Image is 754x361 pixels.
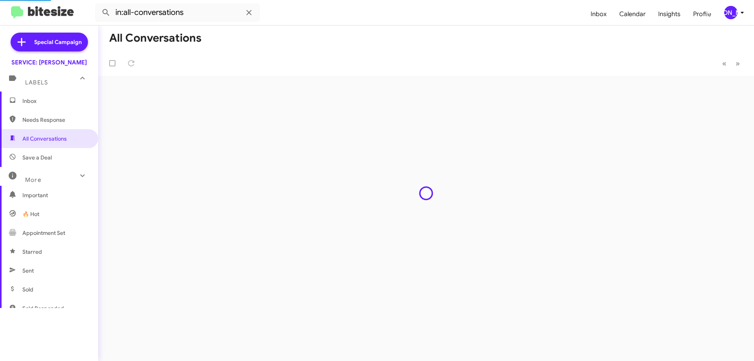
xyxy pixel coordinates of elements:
[652,3,687,26] a: Insights
[718,55,745,71] nav: Page navigation example
[736,59,740,68] span: »
[11,59,87,66] div: SERVICE: [PERSON_NAME]
[22,116,89,124] span: Needs Response
[22,97,89,105] span: Inbox
[95,3,260,22] input: Search
[717,6,745,19] button: [PERSON_NAME]
[724,6,738,19] div: [PERSON_NAME]
[34,38,82,46] span: Special Campaign
[25,79,48,86] span: Labels
[22,304,64,312] span: Sold Responded
[22,286,33,293] span: Sold
[22,154,52,161] span: Save a Deal
[717,55,731,71] button: Previous
[22,229,65,237] span: Appointment Set
[722,59,727,68] span: «
[584,3,613,26] a: Inbox
[22,135,67,143] span: All Conversations
[687,3,717,26] a: Profile
[731,55,745,71] button: Next
[22,191,89,199] span: Important
[109,32,201,44] h1: All Conversations
[613,3,652,26] a: Calendar
[25,176,41,183] span: More
[22,210,39,218] span: 🔥 Hot
[11,33,88,51] a: Special Campaign
[22,267,34,275] span: Sent
[22,248,42,256] span: Starred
